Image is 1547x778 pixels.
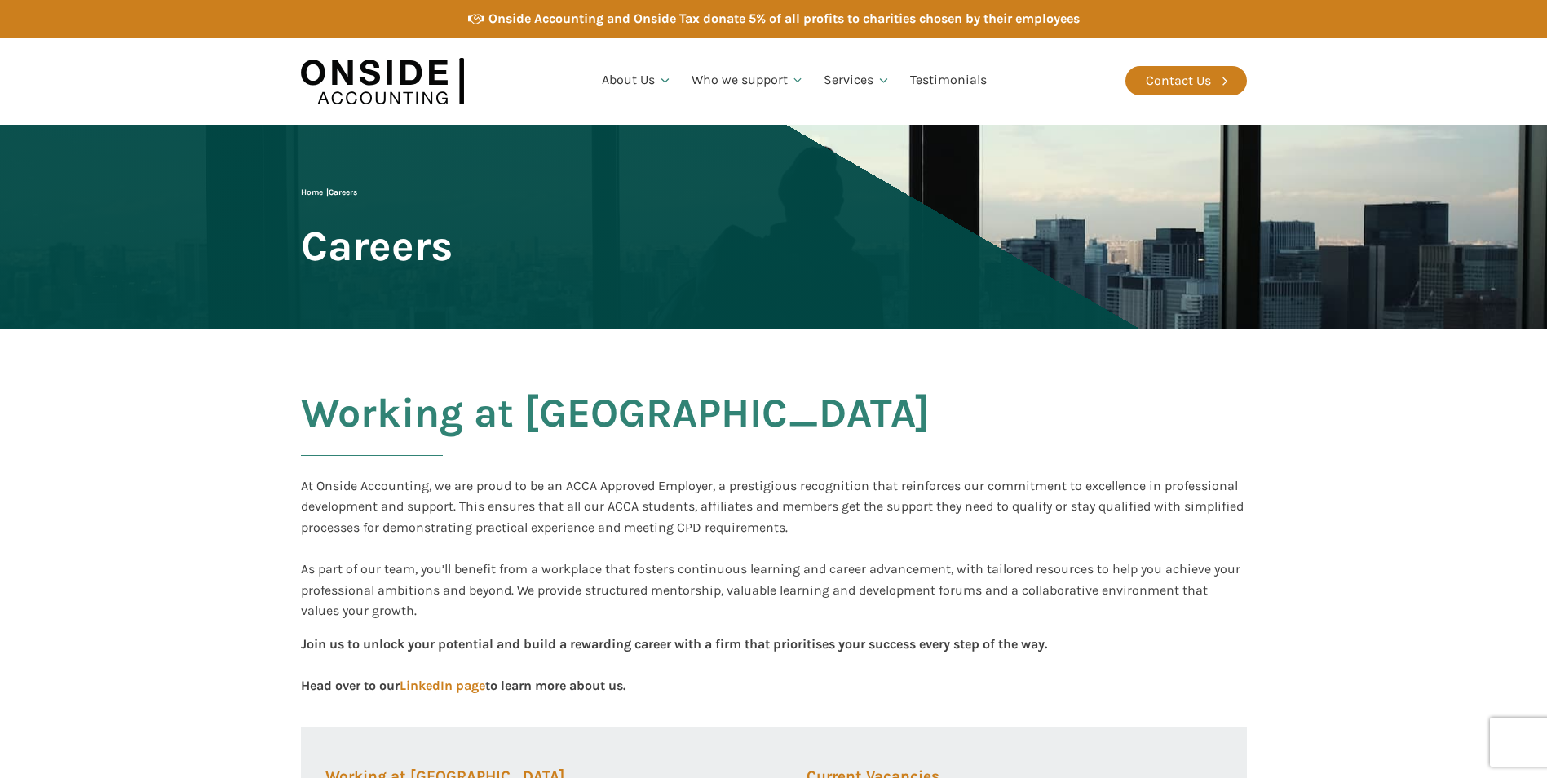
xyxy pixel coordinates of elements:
span: Careers [329,188,357,197]
img: Onside Accounting [301,50,464,113]
span: | [301,188,357,197]
span: Careers [301,223,453,268]
div: At Onside Accounting, we are proud to be an ACCA Approved Employer, a prestigious recognition tha... [301,475,1247,621]
a: About Us [592,53,682,108]
div: Onside Accounting and Onside Tax donate 5% of all profits to charities chosen by their employees [488,8,1080,29]
div: Join us to unlock your potential and build a rewarding career with a firm that prioritises your s... [301,634,1047,695]
a: Testimonials [900,53,997,108]
a: Home [301,188,323,197]
a: LinkedIn page [400,678,485,693]
a: Who we support [682,53,815,108]
h2: Working at [GEOGRAPHIC_DATA] [301,391,930,475]
div: Contact Us [1146,70,1211,91]
a: Contact Us [1125,66,1247,95]
a: Services [814,53,900,108]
